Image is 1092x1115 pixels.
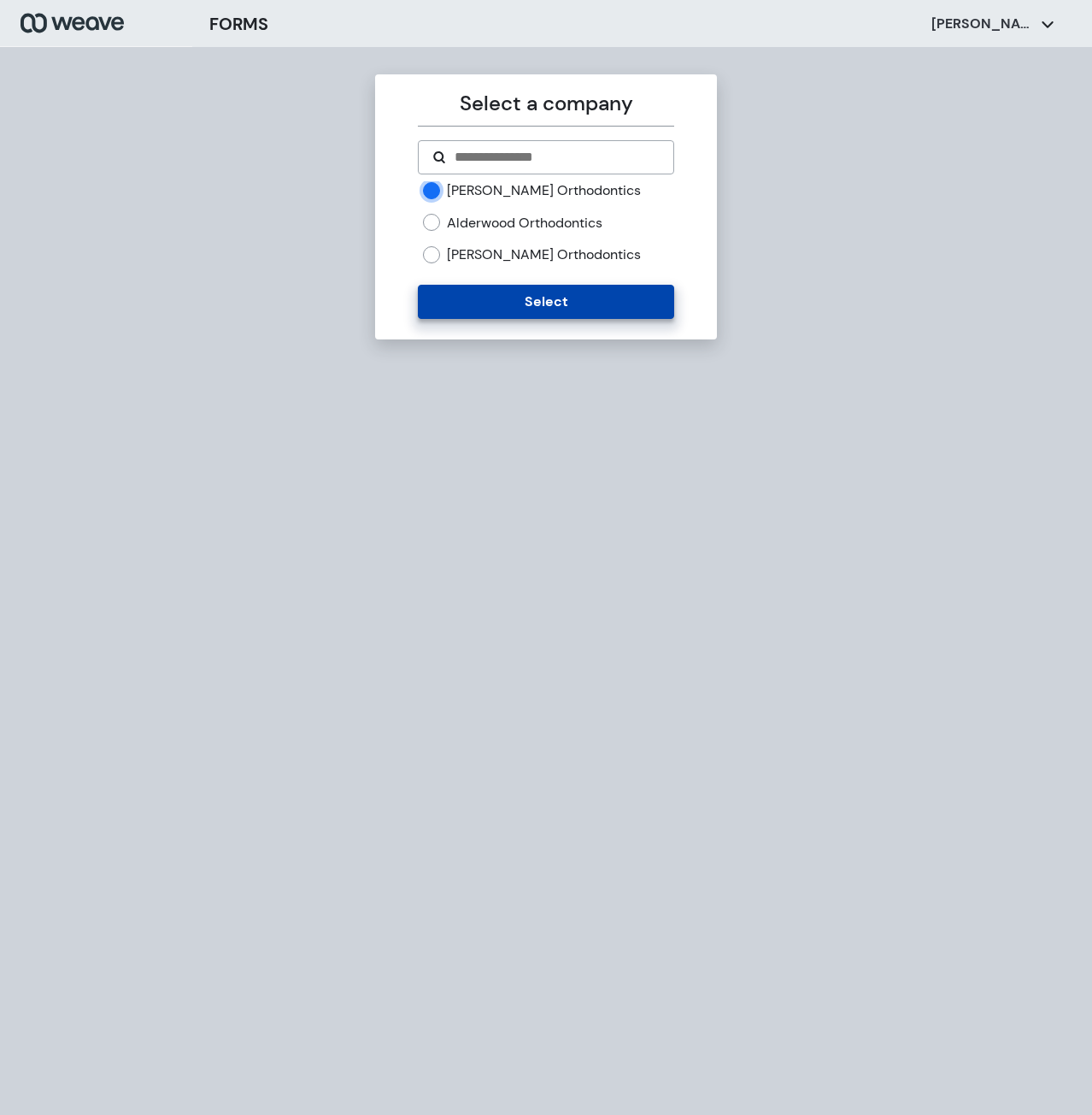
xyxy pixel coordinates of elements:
[453,147,659,168] input: Search
[931,15,1034,33] p: [PERSON_NAME]
[209,11,268,37] h3: FORMS
[418,285,673,319] button: Select
[447,181,641,200] label: [PERSON_NAME] Orthodontics
[447,214,602,233] label: Alderwood Orthodontics
[418,88,673,119] p: Select a company
[447,245,641,264] label: [PERSON_NAME] Orthodontics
